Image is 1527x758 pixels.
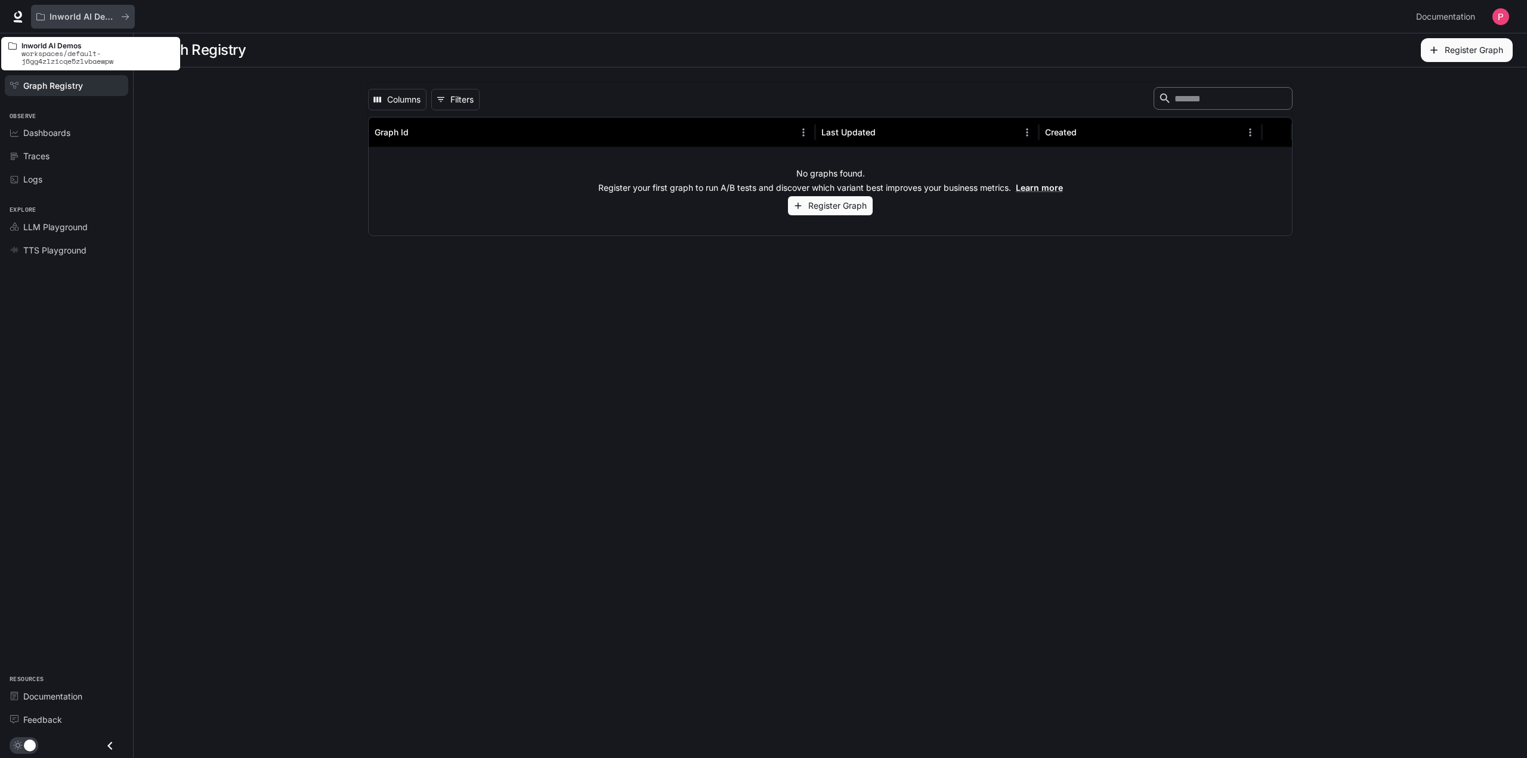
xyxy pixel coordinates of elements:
span: Documentation [1416,10,1475,24]
a: Graph Registry [5,75,128,96]
p: Inworld AI Demos [21,42,173,49]
button: Menu [795,123,812,141]
img: User avatar [1492,8,1509,25]
button: Menu [1018,123,1036,141]
a: LLM Playground [5,216,128,237]
div: Graph Id [375,127,409,137]
span: Graph Registry [23,79,83,92]
span: Logs [23,173,42,185]
button: Register Graph [788,196,873,216]
span: Traces [23,150,50,162]
button: User avatar [1489,5,1513,29]
button: Sort [1078,123,1096,141]
span: Dark mode toggle [24,738,36,751]
a: Learn more [1016,182,1063,193]
a: Logs [5,169,128,190]
button: Register Graph [1421,38,1513,62]
p: No graphs found. [796,168,865,180]
a: Traces [5,146,128,166]
a: Dashboards [5,122,128,143]
button: Menu [1241,123,1259,141]
a: Documentation [1411,5,1484,29]
button: Sort [410,123,428,141]
button: Show filters [431,89,480,110]
a: Documentation [5,686,128,707]
span: Documentation [23,690,82,703]
span: Feedback [23,713,62,726]
span: LLM Playground [23,221,88,233]
p: workspaces/default-j6gg4zlzicqe5zlvbaewpw [21,49,173,65]
p: Inworld AI Demos [50,12,116,22]
div: Last Updated [821,127,876,137]
div: Created [1045,127,1077,137]
h1: Graph Registry [148,38,246,62]
span: TTS Playground [23,244,86,256]
a: Feedback [5,709,128,730]
a: TTS Playground [5,240,128,261]
span: Dashboards [23,126,70,139]
button: Sort [877,123,895,141]
div: Search [1154,87,1293,112]
button: All workspaces [31,5,135,29]
button: Select columns [368,89,426,110]
p: Register your first graph to run A/B tests and discover which variant best improves your business... [598,182,1063,194]
button: Close drawer [97,734,123,758]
